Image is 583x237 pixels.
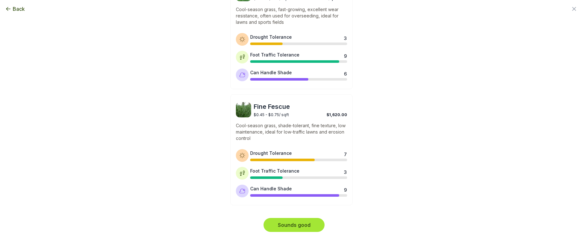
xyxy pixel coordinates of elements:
[344,187,346,192] div: 9
[239,54,245,60] img: Foot traffic tolerance icon
[239,170,245,176] img: Foot traffic tolerance icon
[239,36,245,43] img: Drought tolerance icon
[344,53,346,58] div: 9
[250,150,292,156] div: Drought Tolerance
[236,122,347,142] p: Cool-season grass, shade-tolerant, fine texture, low maintenance, ideal for low-traffic lawns and...
[250,51,299,58] div: Foot Traffic Tolerance
[239,152,245,159] img: Drought tolerance icon
[344,151,346,156] div: 7
[344,169,346,174] div: 3
[250,185,292,192] div: Can Handle Shade
[13,5,25,13] span: Back
[236,102,251,117] img: Fine Fescue sod image
[239,188,245,194] img: Shade tolerance icon
[254,112,289,117] span: $0.45 - $0.75 / sqft
[254,102,347,111] span: Fine Fescue
[326,112,347,117] span: $1,620.00
[264,218,325,232] button: Sounds good
[344,35,346,40] div: 3
[250,168,299,174] div: Foot Traffic Tolerance
[250,34,292,40] div: Drought Tolerance
[344,70,346,76] div: 6
[239,72,245,78] img: Shade tolerance icon
[5,5,25,13] button: Back
[250,69,292,76] div: Can Handle Shade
